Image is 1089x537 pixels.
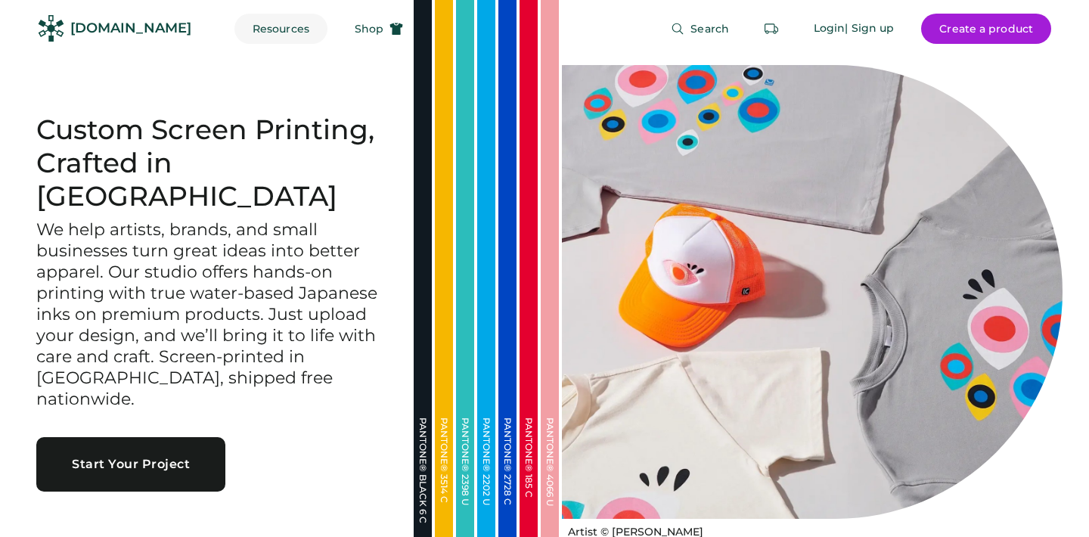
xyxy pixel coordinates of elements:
div: | Sign up [845,21,894,36]
button: Shop [337,14,421,44]
img: Rendered Logo - Screens [38,15,64,42]
button: Resources [234,14,327,44]
button: Search [653,14,747,44]
button: Create a product [921,14,1051,44]
div: [DOMAIN_NAME] [70,19,191,38]
h1: Custom Screen Printing, Crafted in [GEOGRAPHIC_DATA] [36,113,377,213]
button: Start Your Project [36,437,225,492]
div: Login [814,21,845,36]
h3: We help artists, brands, and small businesses turn great ideas into better apparel. Our studio of... [36,219,377,409]
span: Search [690,23,729,34]
button: Retrieve an order [756,14,786,44]
span: Shop [355,23,383,34]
